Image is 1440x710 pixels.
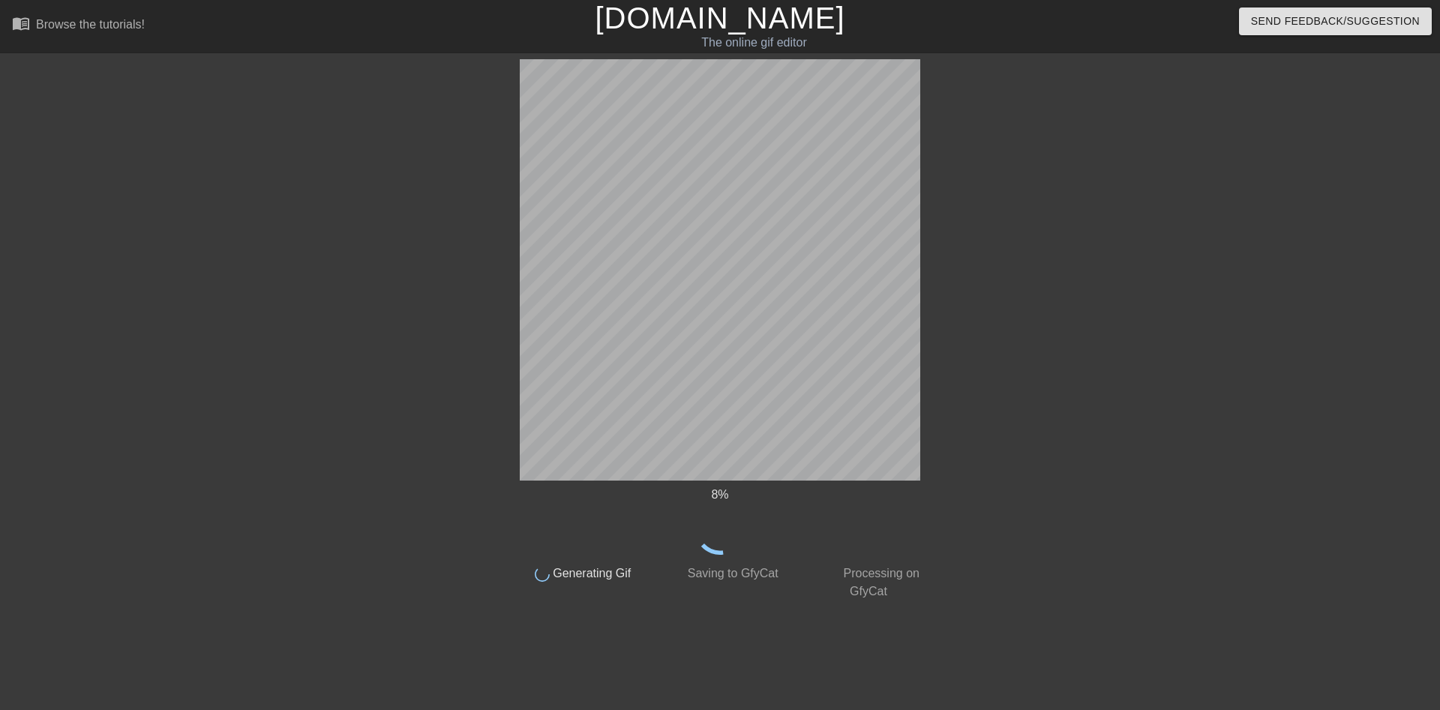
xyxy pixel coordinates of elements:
[36,18,145,31] div: Browse the tutorials!
[595,1,844,34] a: [DOMAIN_NAME]
[1239,7,1432,35] button: Send Feedback/Suggestion
[550,567,631,580] span: Generating Gif
[487,34,1021,52] div: The online gif editor
[684,567,778,580] span: Saving to GfyCat
[12,14,30,32] span: menu_book
[1251,12,1420,31] span: Send Feedback/Suggestion
[12,14,145,37] a: Browse the tutorials!
[840,567,919,598] span: Processing on GfyCat
[508,486,931,504] div: 8 %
